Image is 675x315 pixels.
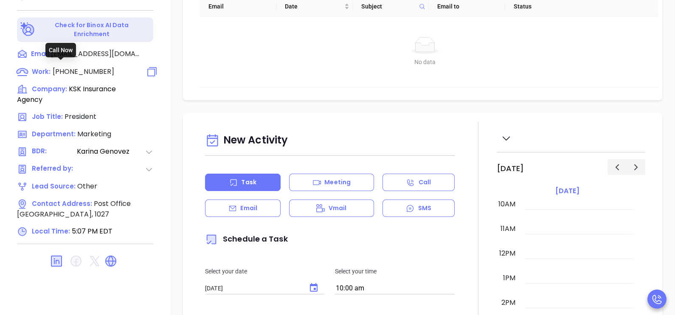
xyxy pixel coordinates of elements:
span: Job Title: [32,112,63,121]
span: Company: [32,84,67,93]
p: SMS [418,204,431,213]
input: MM/DD/YYYY [205,285,300,292]
button: Next day [626,159,645,175]
a: [DATE] [554,185,581,197]
span: Referred by: [32,164,76,174]
p: Task [241,178,256,187]
p: Select your time [335,267,455,276]
div: 2pm [500,298,517,308]
span: Other [77,181,97,191]
span: President [65,112,96,121]
p: Call [419,178,431,187]
button: Previous day [607,159,627,175]
span: Email: [31,49,51,60]
div: 11am [499,224,517,234]
span: Local Time: [32,227,70,236]
span: Date [285,2,343,11]
span: Work: [32,67,51,76]
div: 10am [497,199,517,209]
span: [EMAIL_ADDRESS][DOMAIN_NAME] [51,49,140,59]
span: Marketing [77,129,111,139]
span: Contact Address: [32,199,92,208]
img: Ai-Enrich-DaqCidB-.svg [20,22,35,37]
div: New Activity [205,130,455,152]
div: Call Now [45,43,76,57]
span: Department: [32,129,76,138]
p: Vmail [329,204,347,213]
span: 5:07 PM EDT [72,226,112,236]
div: 12pm [498,248,517,259]
span: Karina Genovez [77,146,145,157]
span: [PHONE_NUMBER] [53,67,114,76]
p: Meeting [324,178,351,187]
span: Schedule a Task [205,233,288,244]
div: No data [210,57,640,67]
span: BDR: [32,146,76,157]
button: Choose date, selected date is Oct 3, 2025 [304,278,324,298]
h2: [DATE] [497,164,524,173]
div: 1pm [501,273,517,283]
span: Subject [361,2,416,11]
span: Lead Source: [32,182,76,191]
p: Email [240,204,257,213]
p: Select your date [205,267,325,276]
span: KSK Insurance Agency [17,84,116,104]
p: Check for Binox AI Data Enrichment [37,21,147,39]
